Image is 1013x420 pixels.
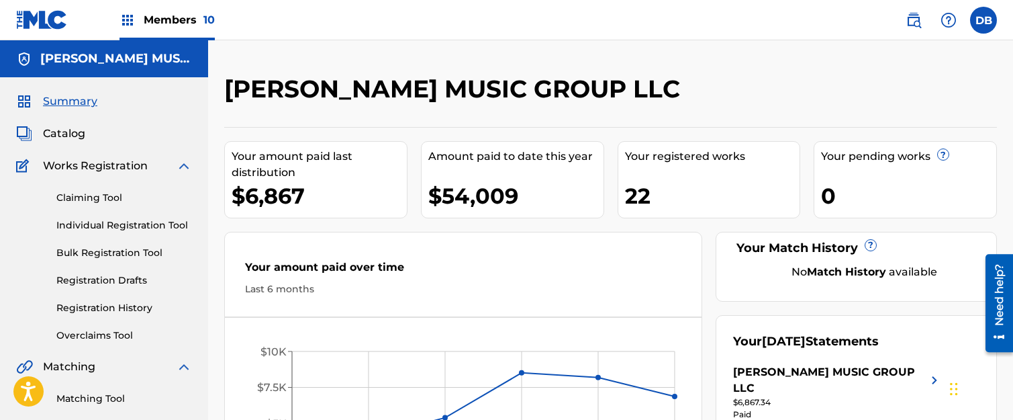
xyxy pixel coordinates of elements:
a: Public Search [900,7,927,34]
img: Accounts [16,51,32,67]
h2: [PERSON_NAME] MUSIC GROUP LLC [224,74,687,104]
span: Summary [43,93,97,110]
div: User Menu [970,7,997,34]
strong: Match History [807,265,886,278]
div: [PERSON_NAME] MUSIC GROUP LLC [733,364,926,396]
img: right chevron icon [926,364,943,396]
span: ? [865,240,876,251]
div: Your pending works [821,149,996,165]
img: expand [176,359,192,375]
span: Works Registration [43,158,148,174]
div: Your registered works [625,149,800,165]
span: ? [938,149,949,160]
div: $54,009 [428,181,604,211]
div: Amount paid to date this year [428,149,604,165]
span: Catalog [43,126,85,142]
img: help [940,12,957,28]
a: Matching Tool [56,392,192,406]
a: CatalogCatalog [16,126,85,142]
span: Matching [43,359,95,375]
div: $6,867 [232,181,407,211]
div: 0 [821,181,996,211]
a: Claiming Tool [56,191,192,205]
div: Your amount paid over time [245,259,681,282]
div: No available [750,264,979,280]
iframe: Resource Center [975,249,1013,358]
div: Your Match History [733,239,979,257]
tspan: $10K [260,345,287,358]
div: Last 6 months [245,282,681,296]
h5: ROB GUERINGER MUSIC GROUP LLC [40,51,192,67]
img: Matching [16,359,33,375]
img: MLC Logo [16,10,68,30]
div: Help [935,7,962,34]
img: search [906,12,922,28]
img: Works Registration [16,158,34,174]
div: Your Statements [733,333,879,351]
tspan: $7.5K [257,381,287,394]
a: Bulk Registration Tool [56,246,192,260]
img: Top Rightsholders [119,12,136,28]
iframe: Chat Widget [946,355,1013,420]
span: [DATE] [762,334,806,349]
span: Members [144,12,215,28]
span: 10 [203,13,215,26]
a: Registration Drafts [56,274,192,288]
div: 22 [625,181,800,211]
div: $6,867.34 [733,396,943,409]
a: SummarySummary [16,93,97,110]
img: Summary [16,93,32,110]
div: Drag [950,369,958,409]
div: Your amount paid last distribution [232,149,407,181]
img: expand [176,158,192,174]
img: Catalog [16,126,32,142]
a: Individual Registration Tool [56,218,192,233]
a: Overclaims Tool [56,329,192,343]
a: Registration History [56,301,192,315]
